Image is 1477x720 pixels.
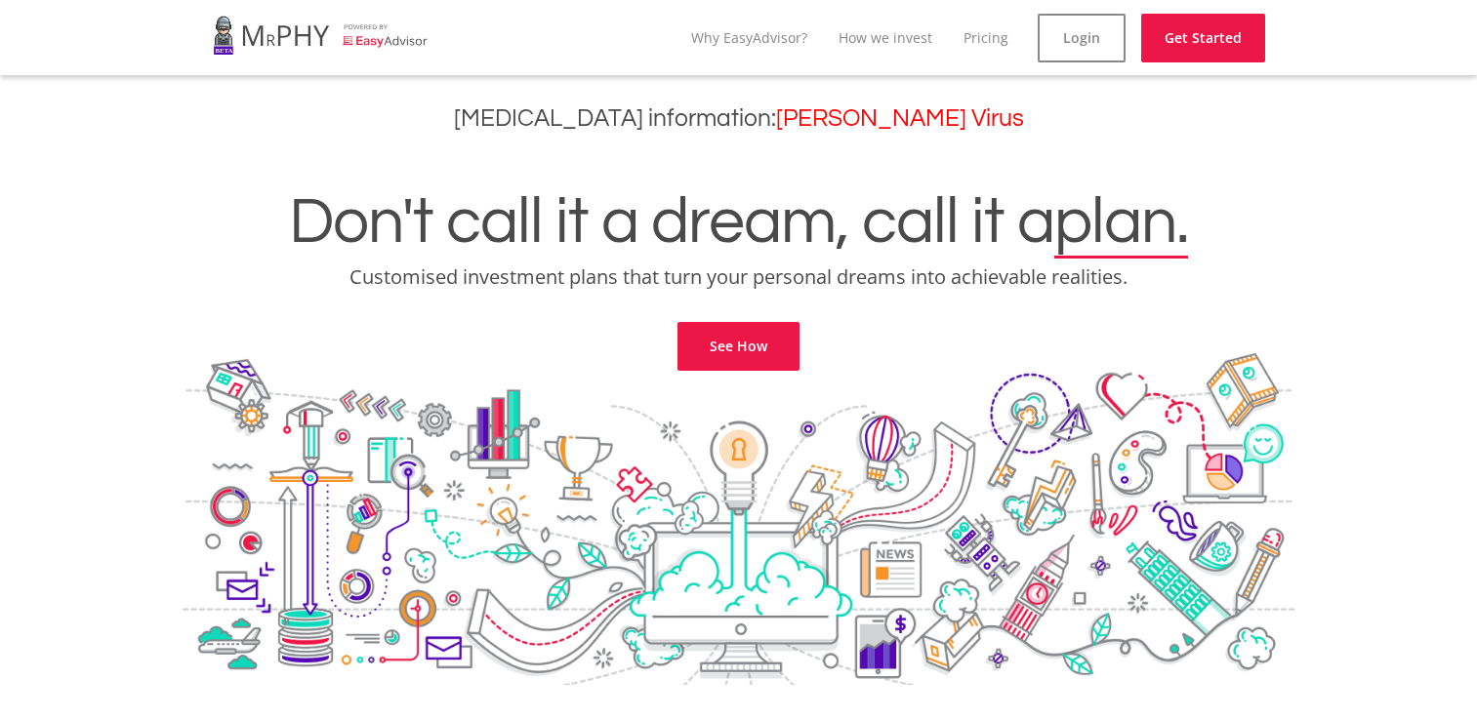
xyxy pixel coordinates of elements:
h1: Don't call it a dream, call it a [15,189,1462,256]
a: Pricing [964,28,1008,47]
p: Customised investment plans that turn your personal dreams into achievable realities. [15,263,1462,291]
h3: [MEDICAL_DATA] information: [15,104,1462,133]
a: Get Started [1141,14,1265,62]
span: plan. [1054,189,1188,256]
a: [PERSON_NAME] Virus [776,106,1024,131]
a: How we invest [839,28,932,47]
a: Why EasyAdvisor? [691,28,807,47]
a: Login [1038,14,1126,62]
a: See How [677,322,800,371]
